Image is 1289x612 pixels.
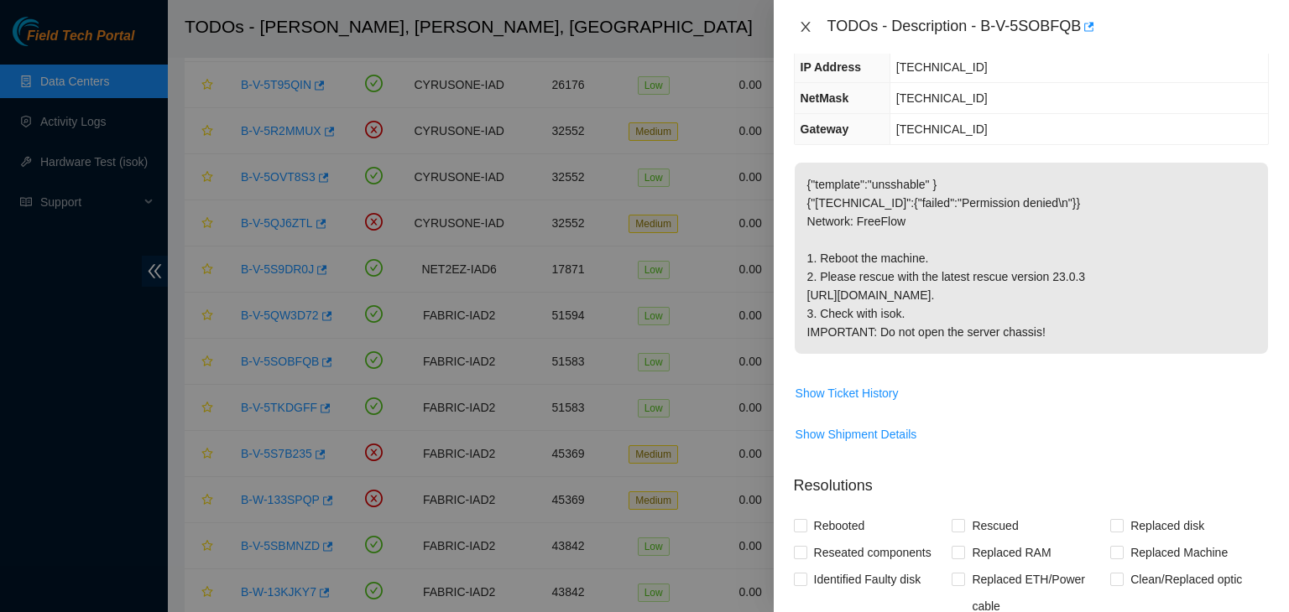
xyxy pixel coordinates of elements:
span: Show Shipment Details [796,425,917,443]
span: Clean/Replaced optic [1124,566,1249,593]
span: Replaced RAM [965,539,1057,566]
span: Show Ticket History [796,384,899,402]
span: [TECHNICAL_ID] [896,122,988,136]
span: NetMask [801,91,849,105]
button: Close [794,19,817,35]
span: close [799,20,812,34]
span: Rescued [965,512,1025,539]
span: [TECHNICAL_ID] [896,60,988,74]
span: Identified Faulty disk [807,566,928,593]
button: Show Ticket History [795,380,900,407]
span: Gateway [801,122,849,136]
p: Resolutions [794,461,1269,497]
span: Replaced Machine [1124,539,1234,566]
span: Rebooted [807,512,872,539]
button: Show Shipment Details [795,421,918,448]
div: TODOs - Description - B-V-5SOBFQB [827,13,1269,40]
span: [TECHNICAL_ID] [896,91,988,105]
span: Replaced disk [1124,512,1211,539]
p: {"template":"unsshable" } {"[TECHNICAL_ID]":{"failed":"Permission denied\n"}} Network: FreeFlow 1... [795,163,1268,354]
span: IP Address [801,60,861,74]
span: Reseated components [807,539,938,566]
